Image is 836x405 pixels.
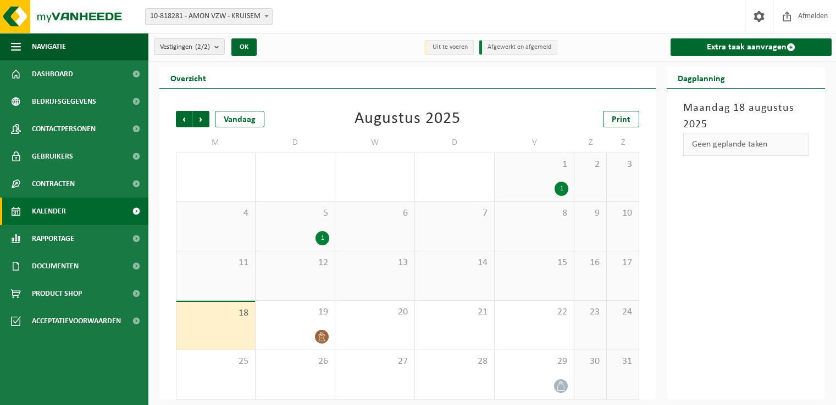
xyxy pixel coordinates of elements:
[176,133,256,153] td: M
[500,356,568,368] span: 29
[612,207,633,220] span: 10
[32,143,73,170] span: Gebruikers
[580,159,601,171] span: 2
[341,306,409,318] span: 20
[355,111,461,127] div: Augustus 2025
[420,356,489,368] span: 28
[154,38,225,55] button: Vestigingen(2/2)
[555,182,568,196] div: 1
[32,88,96,115] span: Bedrijfsgegevens
[256,133,335,153] td: D
[341,207,409,220] span: 6
[683,133,809,156] div: Geen geplande taken
[500,207,568,220] span: 8
[424,40,474,55] li: Uit te voeren
[607,133,639,153] td: Z
[479,40,557,55] li: Afgewerkt en afgemeld
[315,231,329,245] div: 1
[495,133,574,153] td: V
[612,356,633,368] span: 31
[231,38,257,56] button: OK
[145,8,273,25] span: 10-818281 - AMON VZW - KRUISEM
[159,67,217,88] h2: Overzicht
[341,356,409,368] span: 27
[182,207,250,220] span: 4
[261,306,329,318] span: 19
[420,207,489,220] span: 7
[580,306,601,318] span: 23
[32,280,82,307] span: Product Shop
[612,257,633,269] span: 17
[612,306,633,318] span: 24
[335,133,415,153] td: W
[420,257,489,269] span: 14
[182,257,250,269] span: 11
[341,257,409,269] span: 13
[32,170,75,198] span: Contracten
[32,252,79,280] span: Documenten
[580,257,601,269] span: 16
[32,60,73,88] span: Dashboard
[176,111,192,127] span: Vorige
[612,159,633,171] span: 3
[32,225,74,252] span: Rapportage
[683,100,809,133] h3: Maandag 18 augustus 2025
[182,307,250,319] span: 18
[500,306,568,318] span: 22
[215,111,264,127] div: Vandaag
[182,356,250,368] span: 25
[580,207,601,220] span: 9
[612,115,630,124] span: Print
[261,356,329,368] span: 26
[160,39,210,55] span: Vestigingen
[500,159,568,171] span: 1
[261,207,329,220] span: 5
[671,38,832,56] a: Extra taak aanvragen
[261,257,329,269] span: 12
[32,307,121,335] span: Acceptatievoorwaarden
[420,306,489,318] span: 21
[32,198,66,225] span: Kalender
[603,111,639,127] a: Print
[193,111,209,127] span: Volgende
[574,133,607,153] td: Z
[146,9,272,24] span: 10-818281 - AMON VZW - KRUISEM
[415,133,495,153] td: D
[195,43,210,50] count: (2/2)
[500,257,568,269] span: 15
[32,33,66,60] span: Navigatie
[580,356,601,368] span: 30
[32,115,96,143] span: Contactpersonen
[667,67,736,88] h2: Dagplanning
